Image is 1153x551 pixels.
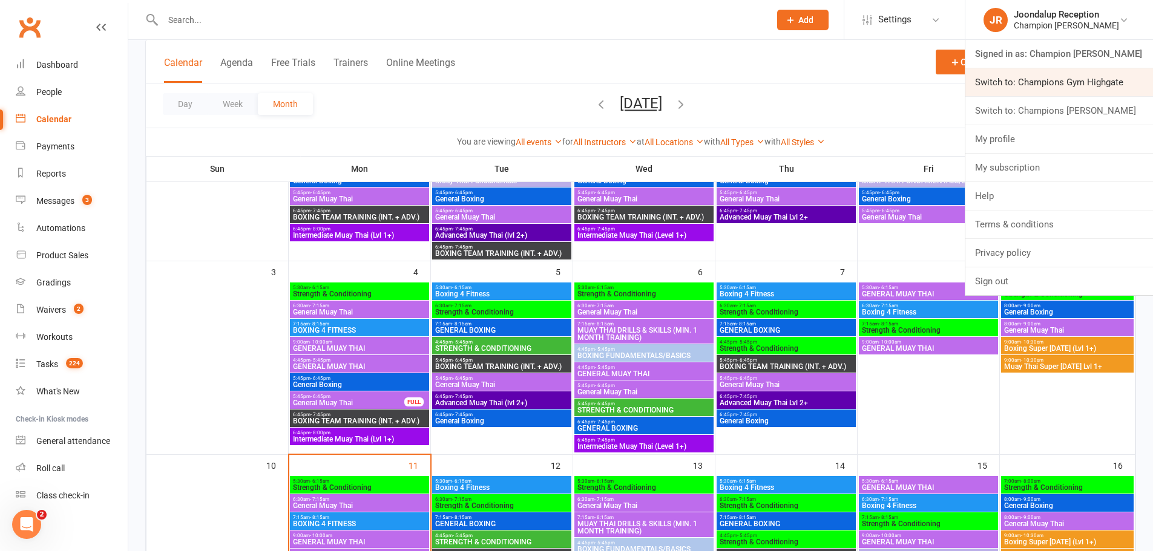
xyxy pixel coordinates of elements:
[435,208,569,214] span: 5:45pm
[764,137,781,146] strong: with
[861,478,996,484] span: 5:30am
[858,156,1000,181] th: Fri
[292,226,427,232] span: 6:45pm
[594,497,614,502] span: - 7:15am
[435,226,569,232] span: 6:45pm
[637,137,645,146] strong: at
[435,308,569,316] span: Strength & Conditioning
[719,394,853,399] span: 6:45pm
[435,250,569,257] span: BOXING TEAM TRAINING (INT. + ADV.)
[435,177,569,184] span: Muay Thai Fundamentals
[577,365,711,370] span: 4:45pm
[82,195,92,205] span: 3
[36,169,66,178] div: Reports
[310,412,330,417] span: - 7:45pm
[16,133,128,160] a: Payments
[292,190,427,195] span: 5:45pm
[777,10,829,30] button: Add
[292,478,427,484] span: 5:30am
[16,482,128,509] a: Class kiosk mode
[36,87,62,97] div: People
[720,137,764,147] a: All Types
[292,232,427,239] span: Intermediate Muay Thai (Lvl 1+)
[435,321,569,327] span: 7:15am
[435,195,569,203] span: General Boxing
[292,412,427,417] span: 6:45pm
[435,303,569,308] span: 6:30am
[292,381,427,388] span: General Boxing
[435,285,569,290] span: 5:30am
[577,401,711,406] span: 5:45pm
[16,242,128,269] a: Product Sales
[595,437,615,443] span: - 7:45pm
[577,327,711,341] span: MUAY THAI DRILLS & SKILLS (MIN. 1 MONTH TRAINING)
[292,285,427,290] span: 5:30am
[719,214,853,221] span: Advanced Muay Thai Lvl 2+
[577,437,711,443] span: 6:45pm
[781,137,825,147] a: All Styles
[292,345,427,352] span: GENERAL MUAY THAI
[409,455,430,475] div: 11
[719,321,853,327] span: 7:15am
[861,290,996,298] span: GENERAL MUAY THAI
[861,308,996,316] span: Boxing 4 Fitness
[879,303,898,308] span: - 7:15am
[37,510,47,520] span: 2
[577,290,711,298] span: Strength & Conditioning
[798,15,813,25] span: Add
[404,397,424,406] div: FULL
[737,412,757,417] span: - 7:45pm
[1113,455,1135,475] div: 16
[292,327,427,334] span: BOXING 4 FITNESS
[1004,502,1131,509] span: General Boxing
[704,137,720,146] strong: with
[693,455,715,475] div: 13
[266,455,288,475] div: 10
[620,95,662,112] button: [DATE]
[1014,9,1119,20] div: Joondalup Reception
[1004,290,1131,298] span: Strength & Conditioning
[453,394,473,399] span: - 7:45pm
[36,114,71,124] div: Calendar
[435,244,569,250] span: 6:45pm
[1004,345,1131,352] span: Boxing Super [DATE] (Lvl 1+)
[1004,321,1131,327] span: 8:00am
[435,232,569,239] span: Advanced Muay Thai (lvl 2+)
[452,303,471,308] span: - 7:15am
[719,195,853,203] span: General Muay Thai
[737,208,757,214] span: - 7:45pm
[164,57,202,83] button: Calendar
[594,303,614,308] span: - 7:15am
[310,376,330,381] span: - 6:45pm
[292,290,427,298] span: Strength & Conditioning
[453,339,473,345] span: - 5:45pm
[36,223,85,233] div: Automations
[737,497,756,502] span: - 7:15am
[551,455,573,475] div: 12
[965,125,1153,153] a: My profile
[879,497,898,502] span: - 7:15am
[861,285,996,290] span: 5:30am
[698,261,715,281] div: 6
[292,394,405,399] span: 5:45pm
[577,484,711,491] span: Strength & Conditioning
[36,359,58,369] div: Tasks
[16,428,128,455] a: General attendance kiosk mode
[840,261,857,281] div: 7
[719,285,853,290] span: 5:30am
[719,376,853,381] span: 5:45pm
[1004,357,1131,363] span: 9:00am
[1004,497,1131,502] span: 8:00am
[292,497,427,502] span: 6:30am
[595,419,615,425] span: - 7:45pm
[737,285,756,290] span: - 6:15am
[577,443,711,450] span: Intermediate Muay Thai (Level 1+)
[452,478,471,484] span: - 6:15am
[36,196,74,206] div: Messages
[435,497,569,502] span: 6:30am
[1004,478,1131,484] span: 7:00am
[719,417,853,425] span: General Boxing
[16,160,128,187] a: Reports
[453,190,473,195] span: - 6:45pm
[719,399,853,406] span: Advanced Muay Thai Lvl 2+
